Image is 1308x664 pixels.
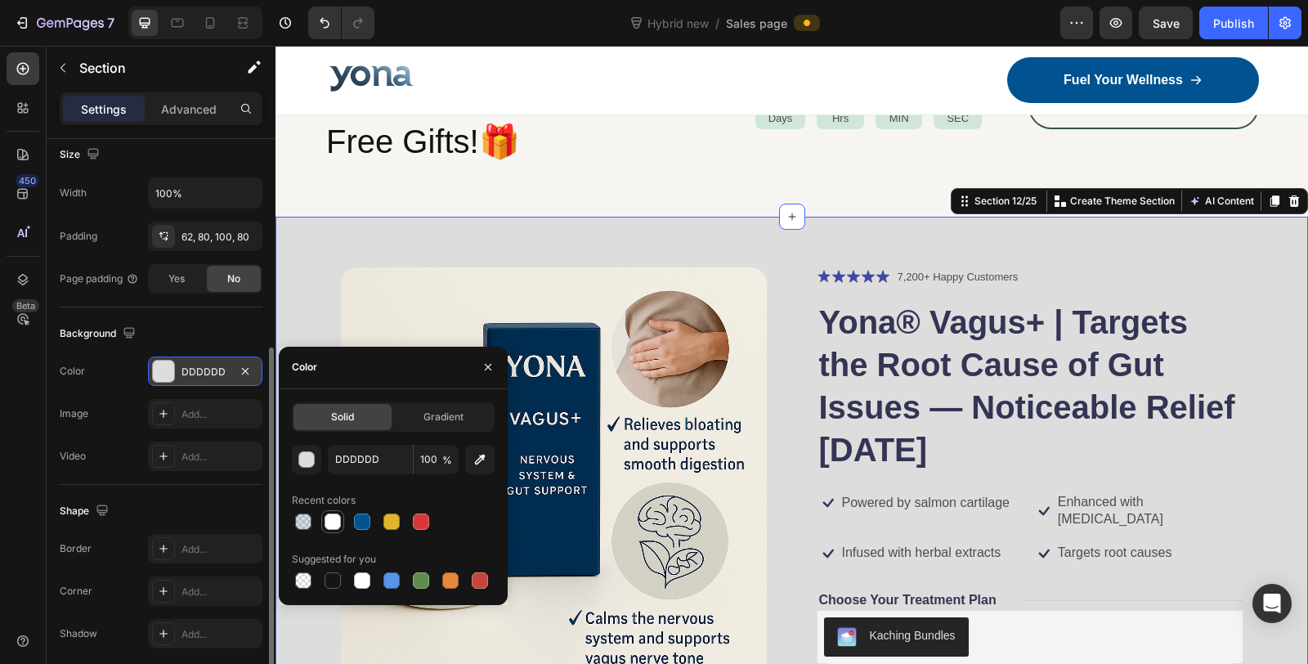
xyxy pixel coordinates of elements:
div: 450 [16,174,39,187]
p: SEC [671,66,693,80]
div: Shadow [60,626,97,641]
p: 7 [107,13,114,33]
img: KachingBundles.png [562,581,581,601]
div: Image [60,406,88,421]
span: Hybrid new [644,15,712,32]
p: Settings [81,101,127,118]
span: % [442,453,452,468]
div: Recent colors [292,493,356,508]
p: Advanced [161,101,217,118]
p: Infused with herbal extracts [567,499,726,516]
div: Shape [60,500,112,523]
div: Padding [60,229,97,244]
div: Kaching Bundles [594,581,680,599]
p: Enhanced with [MEDICAL_DATA] [782,448,965,482]
div: 62, 80, 100, 80 [181,230,258,245]
div: Border [60,541,92,556]
div: Video [60,449,86,464]
span: Solid [331,410,354,424]
div: Size [60,144,103,166]
p: Section [79,58,213,78]
input: Eg: FFFFFF [328,445,413,474]
div: Corner [60,584,92,599]
button: 7 [7,7,122,39]
button: Save [1139,7,1193,39]
div: Add... [181,627,258,642]
span: Yes [168,271,185,286]
span: / [715,15,719,32]
p: Targets root causes [782,499,897,516]
button: Publish [1199,7,1268,39]
p: Create Theme Section [795,148,899,163]
span: Sales page [726,15,787,32]
div: Color [292,360,317,375]
div: Add... [181,542,258,557]
div: Background [60,323,139,345]
p: Choose Your Treatment Plan [544,546,721,563]
div: Beta [12,299,39,312]
div: Add... [181,450,258,464]
span: Gradient [423,410,464,424]
div: Open Intercom Messenger [1252,584,1292,623]
iframe: Design area [275,46,1308,664]
div: Page padding [60,271,139,286]
button: Kaching Bundles [549,572,693,611]
span: No [227,271,240,286]
p: Days [493,66,517,80]
span: Save [1153,16,1180,30]
p: MIN [613,66,634,80]
div: Color [60,364,85,379]
div: DDDDDD [181,365,229,379]
div: Section 12/25 [696,148,764,163]
div: Width [60,186,87,200]
div: Add... [181,407,258,422]
div: Undo/Redo [308,7,374,39]
input: Auto [149,178,262,208]
button: AI Content [910,146,982,165]
p: 7,200+ Happy Customers [622,223,743,240]
h1: Yona® Vagus+ | Targets the Root Cause of Gut Issues — Noticeable Relief [DATE] [542,253,968,427]
p: Hrs [554,66,576,80]
div: Add... [181,585,258,599]
div: Suggested for you [292,552,376,567]
p: Powered by salmon cartilage [567,449,734,466]
div: Publish [1213,15,1254,32]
